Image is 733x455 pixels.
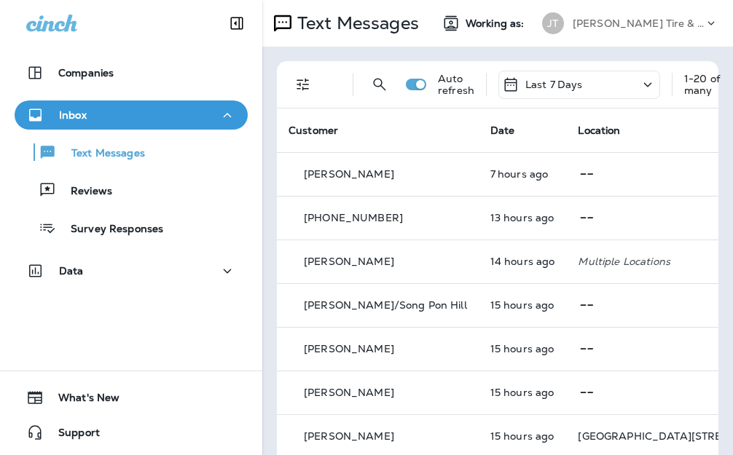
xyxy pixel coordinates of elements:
[15,100,248,130] button: Inbox
[578,124,620,137] span: Location
[490,343,555,355] p: Aug 26, 2025 04:58 PM
[304,212,403,223] p: [PHONE_NUMBER]
[15,256,248,285] button: Data
[304,430,394,442] p: [PERSON_NAME]
[291,12,419,34] p: Text Messages
[304,343,394,355] p: [PERSON_NAME]
[365,70,394,99] button: Search Messages
[490,299,555,311] p: Aug 26, 2025 04:59 PM
[59,265,84,277] p: Data
[57,147,145,161] p: Text Messages
[216,9,257,38] button: Collapse Sidebar
[56,223,163,237] p: Survey Responses
[15,418,248,447] button: Support
[56,185,112,199] p: Reviews
[304,168,394,180] p: [PERSON_NAME]
[466,17,528,30] span: Working as:
[59,109,87,121] p: Inbox
[15,213,248,243] button: Survey Responses
[15,383,248,412] button: What's New
[44,427,100,444] span: Support
[304,299,467,311] p: [PERSON_NAME]/Song Pon Hill
[304,387,394,398] p: [PERSON_NAME]
[542,12,564,34] div: JT
[44,392,119,409] span: What's New
[490,387,555,398] p: Aug 26, 2025 04:58 PM
[304,256,394,267] p: [PERSON_NAME]
[438,73,474,96] p: Auto refresh
[490,256,555,267] p: Aug 26, 2025 05:59 PM
[15,58,248,87] button: Companies
[490,124,515,137] span: Date
[525,79,583,90] p: Last 7 Days
[58,67,114,79] p: Companies
[15,137,248,167] button: Text Messages
[289,124,338,137] span: Customer
[490,168,555,180] p: Aug 27, 2025 12:14 AM
[573,17,704,29] p: [PERSON_NAME] Tire & Auto
[15,175,248,205] button: Reviews
[289,70,318,99] button: Filters
[490,212,555,223] p: Aug 26, 2025 06:42 PM
[490,430,555,442] p: Aug 26, 2025 04:58 PM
